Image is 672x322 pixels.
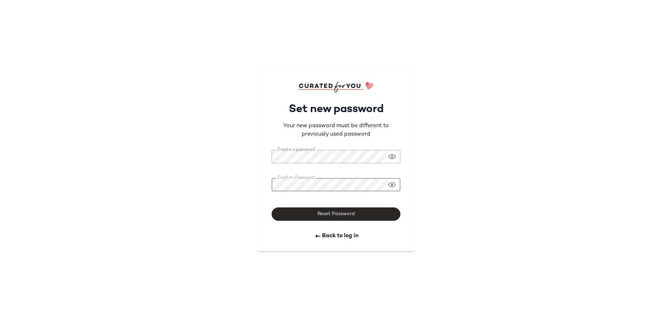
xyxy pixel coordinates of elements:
[272,122,400,139] p: Your new password must be different to previously used password
[317,211,355,217] span: Reset Password
[272,93,400,122] h1: Set new password
[272,207,400,221] button: Reset Password
[272,232,400,240] a: Back to log in
[299,82,374,92] img: cfy_login_logo.DGdB1djN.svg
